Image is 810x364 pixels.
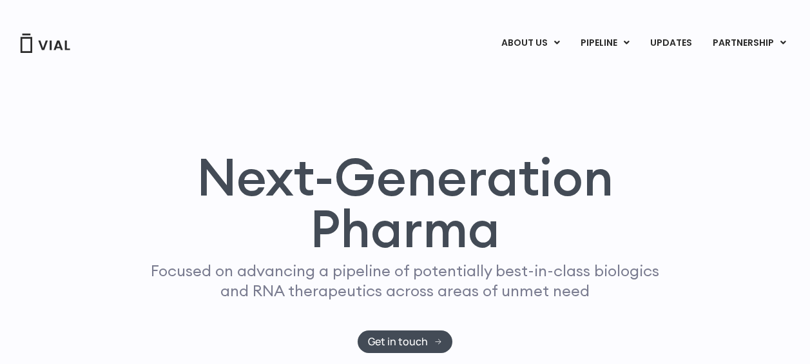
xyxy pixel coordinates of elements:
a: PARTNERSHIPMenu Toggle [702,32,796,54]
span: Get in touch [368,337,428,347]
a: Get in touch [358,330,452,353]
a: PIPELINEMenu Toggle [570,32,639,54]
img: Vial Logo [19,34,71,53]
h1: Next-Generation Pharma [126,151,684,254]
a: ABOUT USMenu Toggle [491,32,570,54]
p: Focused on advancing a pipeline of potentially best-in-class biologics and RNA therapeutics acros... [146,261,665,301]
a: UPDATES [640,32,702,54]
